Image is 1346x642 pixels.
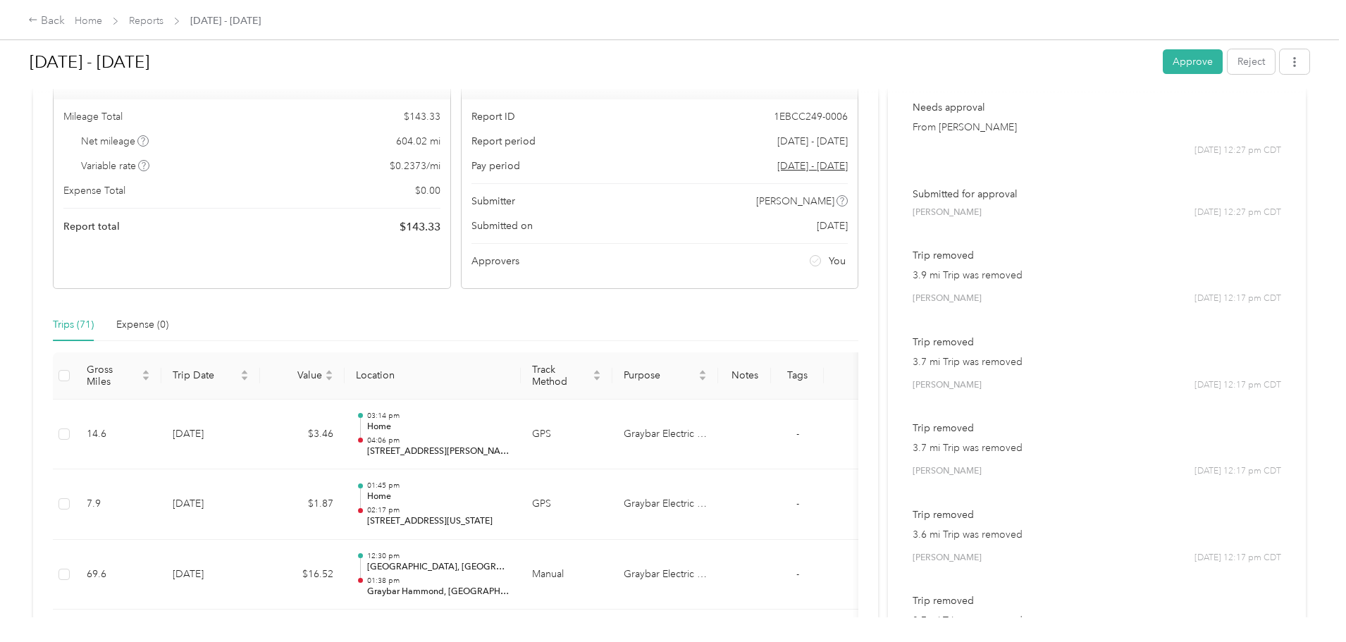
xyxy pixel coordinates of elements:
p: 3.7 mi Trip was removed [913,440,1281,455]
span: [DATE] 12:17 pm CDT [1194,292,1281,305]
span: [PERSON_NAME] [913,379,982,392]
span: 604.02 mi [396,134,440,149]
span: [DATE] 12:27 pm CDT [1194,206,1281,219]
span: [DATE] - [DATE] [777,134,848,149]
span: - [796,428,799,440]
th: Track Method [521,352,612,400]
button: Approve [1163,49,1223,74]
span: Expense Total [63,183,125,198]
p: 04:06 pm [367,436,510,445]
span: [DATE] 12:17 pm CDT [1194,379,1281,392]
p: [STREET_ADDRESS][PERSON_NAME] [367,445,510,458]
p: Trip removed [913,593,1281,608]
span: $ 0.00 [415,183,440,198]
p: 3.7 mi Trip was removed [913,354,1281,369]
th: Notes [718,352,771,400]
p: 3.6 mi Trip was removed [913,527,1281,542]
td: Graybar Electric Company, Inc [612,469,718,540]
td: Graybar Electric Company, Inc [612,400,718,470]
span: Approvers [471,254,519,268]
div: Back [28,13,65,30]
span: [DATE] 12:17 pm CDT [1194,552,1281,564]
span: Trip Date [173,369,237,381]
span: Pay period [471,159,520,173]
span: You [829,254,846,268]
p: Needs approval [913,100,1281,115]
span: caret-up [240,368,249,376]
a: Reports [129,15,163,27]
span: Gross Miles [87,364,139,388]
span: [DATE] - [DATE] [190,13,261,28]
iframe: Everlance-gr Chat Button Frame [1267,563,1346,642]
span: Submitted on [471,218,533,233]
span: caret-up [142,368,150,376]
td: GPS [521,400,612,470]
span: [PERSON_NAME] [913,465,982,478]
p: Trip removed [913,335,1281,350]
span: caret-down [593,374,601,383]
span: $ 143.33 [400,218,440,235]
span: Report ID [471,109,515,124]
p: Trip removed [913,507,1281,522]
span: caret-up [325,368,333,376]
td: Graybar Electric Company, Inc [612,540,718,610]
p: Home [367,421,510,433]
span: Submitter [471,194,515,209]
p: Submitted for approval [913,187,1281,202]
span: Purpose [624,369,696,381]
th: Trip Date [161,352,260,400]
p: Trip removed [913,248,1281,263]
td: $3.46 [260,400,345,470]
span: caret-up [593,368,601,376]
th: Purpose [612,352,718,400]
p: [STREET_ADDRESS][US_STATE] [367,515,510,528]
span: Net mileage [81,134,149,149]
span: caret-up [698,368,707,376]
td: [DATE] [161,400,260,470]
td: $1.87 [260,469,345,540]
span: [PERSON_NAME] [913,292,982,305]
span: $ 143.33 [404,109,440,124]
td: [DATE] [161,469,260,540]
span: caret-down [240,374,249,383]
th: Tags [771,352,824,400]
span: Report total [63,219,120,234]
span: [DATE] 12:17 pm CDT [1194,465,1281,478]
p: 3.7 mi Trip was removed [913,613,1281,628]
td: GPS [521,469,612,540]
p: 01:38 pm [367,576,510,586]
span: [PERSON_NAME] [756,194,834,209]
div: Trips (71) [53,317,94,333]
p: Home [367,490,510,503]
span: caret-down [142,374,150,383]
h1: Aug 1 - 31, 2025 [30,45,1153,79]
p: 03:14 pm [367,411,510,421]
span: Variable rate [81,159,150,173]
span: Go to pay period [777,159,848,173]
span: - [796,498,799,510]
a: Home [75,15,102,27]
td: 14.6 [75,400,161,470]
span: Track Method [532,364,590,388]
span: [DATE] [817,218,848,233]
span: Report period [471,134,536,149]
p: From [PERSON_NAME] [913,120,1281,135]
span: $ 0.2373 / mi [390,159,440,173]
th: Value [260,352,345,400]
p: 3.9 mi Trip was removed [913,268,1281,283]
p: Graybar Hammond, [GEOGRAPHIC_DATA] [367,586,510,598]
span: - [796,568,799,580]
th: Gross Miles [75,352,161,400]
span: caret-down [698,374,707,383]
td: 7.9 [75,469,161,540]
p: [GEOGRAPHIC_DATA], [GEOGRAPHIC_DATA] [367,561,510,574]
p: 01:45 pm [367,481,510,490]
p: 12:30 pm [367,551,510,561]
td: 69.6 [75,540,161,610]
span: caret-down [325,374,333,383]
span: Value [271,369,322,381]
span: [PERSON_NAME] [913,206,982,219]
span: 1EBCC249-0006 [774,109,848,124]
td: $16.52 [260,540,345,610]
div: Expense (0) [116,317,168,333]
